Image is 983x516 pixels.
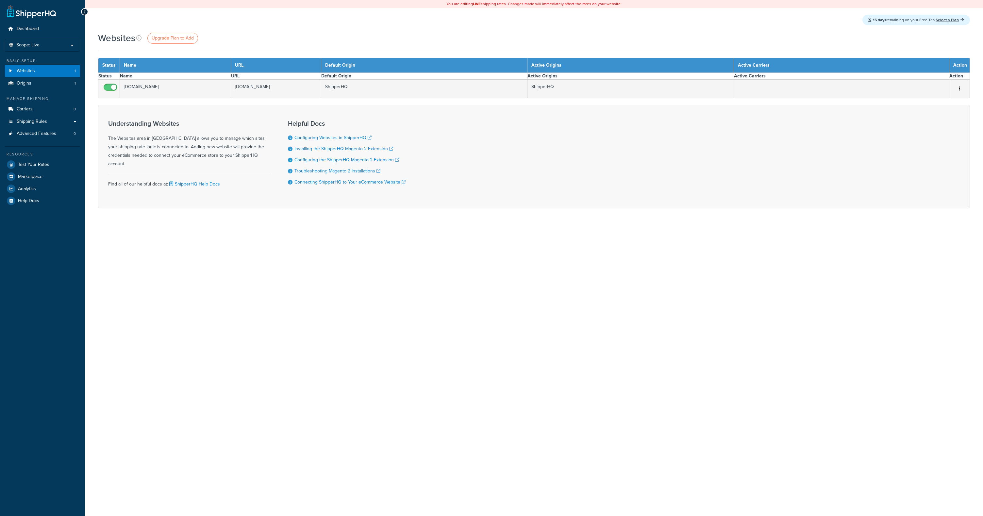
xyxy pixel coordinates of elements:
span: Websites [17,68,35,74]
span: 1 [75,81,76,86]
strong: 15 days [873,17,886,23]
a: Marketplace [5,171,80,183]
span: 0 [74,131,76,137]
td: ShipperHQ [321,80,527,98]
div: remaining on your Free Trial [862,15,970,25]
th: Action [949,58,970,73]
a: Connecting ShipperHQ to Your eCommerce Website [294,179,406,185]
h3: Understanding Websites [108,120,272,127]
th: URL [231,73,321,80]
a: ShipperHQ Help Docs [168,181,220,187]
li: Carriers [5,103,80,115]
th: Name [120,73,231,80]
th: Active Origins [527,58,734,73]
a: Dashboard [5,23,80,35]
span: Upgrade Plan to Add [152,35,194,41]
span: Dashboard [17,26,39,32]
th: Default Origin [321,58,527,73]
span: 0 [74,106,76,112]
div: Manage Shipping [5,96,80,102]
span: 1 [75,68,76,74]
a: Configuring the ShipperHQ Magento 2 Extension [294,156,399,163]
a: Installing the ShipperHQ Magento 2 Extension [294,145,393,152]
td: [DOMAIN_NAME] [120,80,231,98]
th: Active Origins [527,73,734,80]
a: ShipperHQ Home [7,5,56,18]
a: Carriers 0 [5,103,80,115]
a: Configuring Websites in ShipperHQ [294,134,372,141]
td: ShipperHQ [527,80,734,98]
a: Advanced Features 0 [5,128,80,140]
span: Carriers [17,106,33,112]
a: Help Docs [5,195,80,207]
th: URL [231,58,321,73]
span: Advanced Features [17,131,56,137]
th: Default Origin [321,73,527,80]
div: Find all of our helpful docs at: [108,175,272,188]
span: Shipping Rules [17,119,47,124]
span: Scope: Live [16,42,40,48]
h3: Helpful Docs [288,120,406,127]
span: Marketplace [18,174,42,180]
h1: Websites [98,32,135,44]
th: Active Carriers [734,73,949,80]
span: Origins [17,81,31,86]
th: Active Carriers [734,58,949,73]
td: [DOMAIN_NAME] [231,80,321,98]
a: Troubleshooting Magento 2 Installations [294,168,380,174]
span: Help Docs [18,198,39,204]
a: Websites 1 [5,65,80,77]
span: Analytics [18,186,36,192]
div: Resources [5,152,80,157]
a: Analytics [5,183,80,195]
th: Name [120,58,231,73]
a: Select a Plan [936,17,964,23]
li: Origins [5,77,80,89]
a: Upgrade Plan to Add [147,33,198,44]
b: LIVE [473,1,481,7]
th: Status [98,58,120,73]
div: Basic Setup [5,58,80,64]
a: Origins 1 [5,77,80,89]
th: Status [98,73,120,80]
div: The Websites area in [GEOGRAPHIC_DATA] allows you to manage which sites your shipping rate logic ... [108,120,272,168]
li: Websites [5,65,80,77]
th: Action [949,73,970,80]
a: Test Your Rates [5,159,80,170]
a: Shipping Rules [5,116,80,128]
span: Test Your Rates [18,162,49,168]
li: Advanced Features [5,128,80,140]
